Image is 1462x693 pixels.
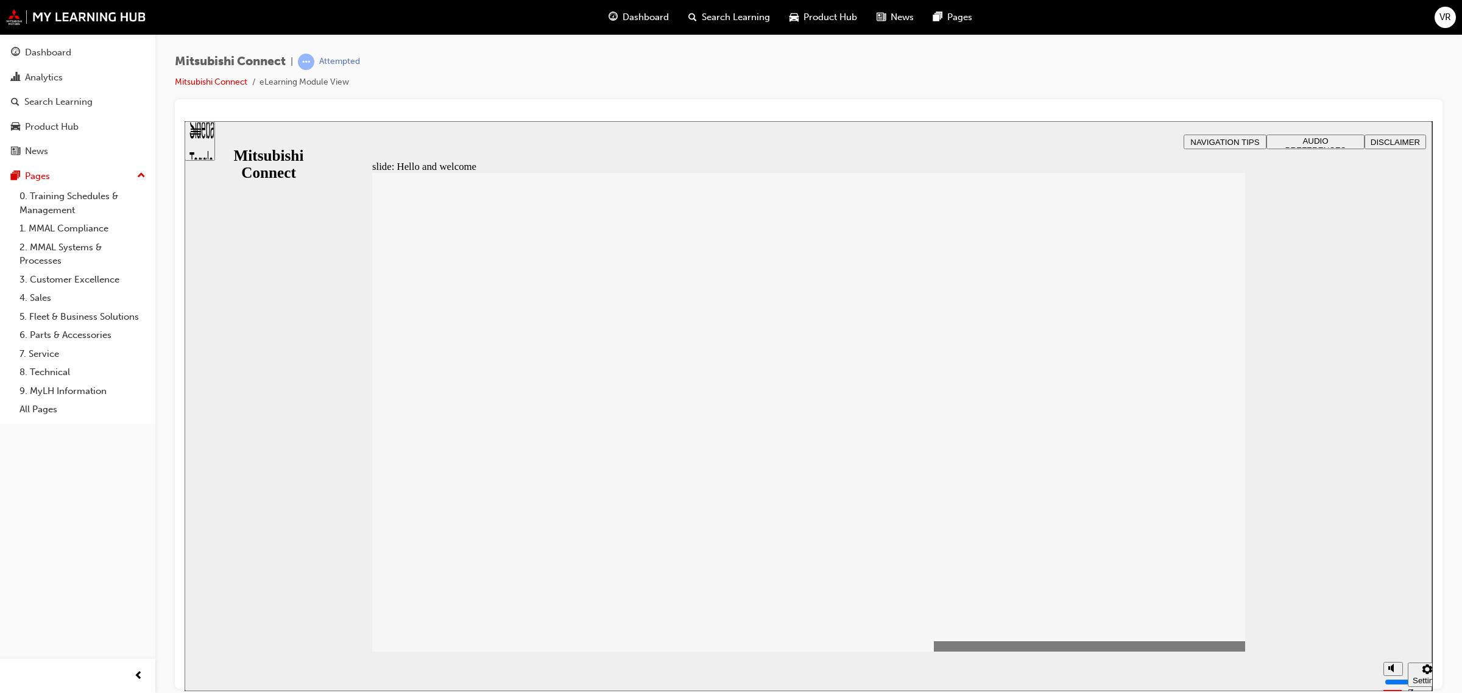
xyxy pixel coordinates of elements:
a: 2. MMAL Systems & Processes [15,238,150,270]
a: Dashboard [5,41,150,64]
div: News [25,144,48,158]
span: Mitsubishi Connect [175,55,286,69]
span: search-icon [11,97,19,108]
span: AUDIO PREFERENCES [1101,15,1162,33]
span: news-icon [877,10,886,25]
a: News [5,140,150,163]
button: AUDIO PREFERENCES [1082,13,1180,28]
a: 1. MMAL Compliance [15,219,150,238]
button: Pages [5,165,150,188]
a: 3. Customer Excellence [15,270,150,289]
div: Pages [25,169,50,183]
a: All Pages [15,400,150,419]
a: Analytics [5,66,150,89]
span: NAVIGATION TIPS [1006,16,1075,26]
div: Dashboard [25,46,71,60]
span: search-icon [688,10,697,25]
button: Mute (Ctrl+Alt+M) [1199,541,1218,555]
a: 5. Fleet & Business Solutions [15,308,150,326]
a: 6. Parts & Accessories [15,326,150,345]
div: Product Hub [25,120,79,134]
span: chart-icon [11,72,20,83]
span: DISCLAIMER [1186,16,1235,26]
div: Settings [1228,555,1257,564]
span: guage-icon [11,47,20,58]
a: Search Learning [5,91,150,113]
span: | [291,55,293,69]
a: pages-iconPages [923,5,982,30]
label: Zoom to fit [1223,566,1248,602]
a: Mitsubishi Connect [175,77,247,87]
a: 0. Training Schedules & Management [15,187,150,219]
div: Search Learning [24,95,93,109]
button: VR [1435,7,1456,28]
span: news-icon [11,146,20,157]
a: 7. Service [15,345,150,364]
span: pages-icon [933,10,942,25]
div: Analytics [25,71,63,85]
span: learningRecordVerb_ATTEMPT-icon [298,54,314,70]
span: car-icon [789,10,799,25]
a: 9. MyLH Information [15,382,150,401]
button: NAVIGATION TIPS [999,13,1082,28]
span: News [891,10,914,24]
button: DISCLAIMER [1180,13,1241,28]
a: news-iconNews [867,5,923,30]
a: search-iconSearch Learning [679,5,780,30]
span: VR [1439,10,1451,24]
a: 8. Technical [15,363,150,382]
div: misc controls [1193,530,1241,570]
button: Settings [1223,541,1262,566]
a: Product Hub [5,116,150,138]
span: car-icon [11,122,20,133]
span: pages-icon [11,171,20,182]
a: car-iconProduct Hub [780,5,867,30]
span: up-icon [137,168,146,184]
span: guage-icon [609,10,618,25]
span: Search Learning [702,10,770,24]
a: guage-iconDashboard [599,5,679,30]
li: eLearning Module View [260,76,349,90]
img: mmal [6,9,146,25]
span: prev-icon [134,669,143,684]
span: Dashboard [623,10,669,24]
span: Pages [947,10,972,24]
a: 4. Sales [15,289,150,308]
span: Product Hub [803,10,857,24]
button: DashboardAnalyticsSearch LearningProduct HubNews [5,39,150,165]
input: volume [1200,556,1279,566]
div: Attempted [319,56,360,68]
